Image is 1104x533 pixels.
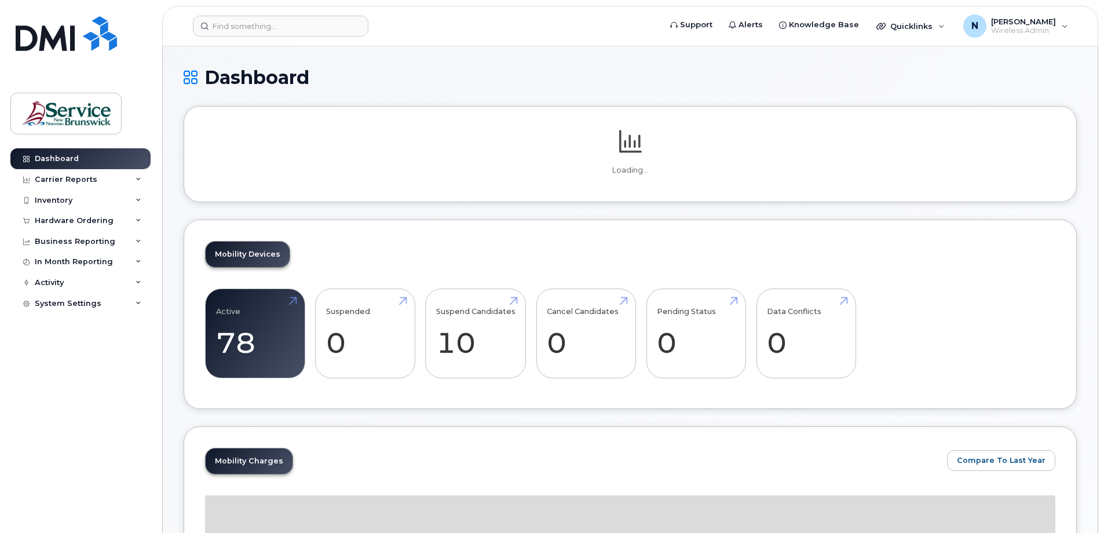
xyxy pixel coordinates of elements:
button: Compare To Last Year [947,450,1055,471]
h1: Dashboard [184,67,1077,87]
a: Mobility Devices [206,242,290,267]
span: Compare To Last Year [957,455,1045,466]
a: Data Conflicts 0 [767,295,845,372]
a: Active 78 [216,295,294,372]
a: Cancel Candidates 0 [547,295,625,372]
a: Mobility Charges [206,448,293,474]
a: Suspended 0 [326,295,404,372]
p: Loading... [205,165,1055,176]
a: Suspend Candidates 10 [436,295,516,372]
a: Pending Status 0 [657,295,735,372]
